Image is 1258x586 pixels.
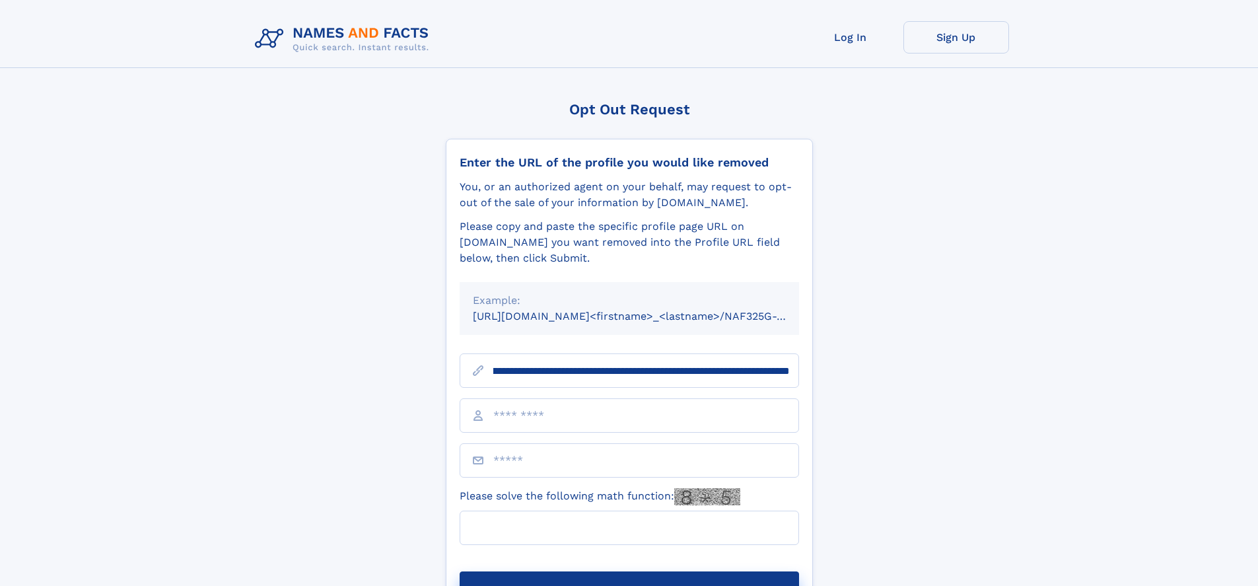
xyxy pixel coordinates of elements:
[903,21,1009,54] a: Sign Up
[460,179,799,211] div: You, or an authorized agent on your behalf, may request to opt-out of the sale of your informatio...
[446,101,813,118] div: Opt Out Request
[250,21,440,57] img: Logo Names and Facts
[460,488,740,505] label: Please solve the following math function:
[473,310,824,322] small: [URL][DOMAIN_NAME]<firstname>_<lastname>/NAF325G-xxxxxxxx
[460,155,799,170] div: Enter the URL of the profile you would like removed
[460,219,799,266] div: Please copy and paste the specific profile page URL on [DOMAIN_NAME] you want removed into the Pr...
[798,21,903,54] a: Log In
[473,293,786,309] div: Example:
